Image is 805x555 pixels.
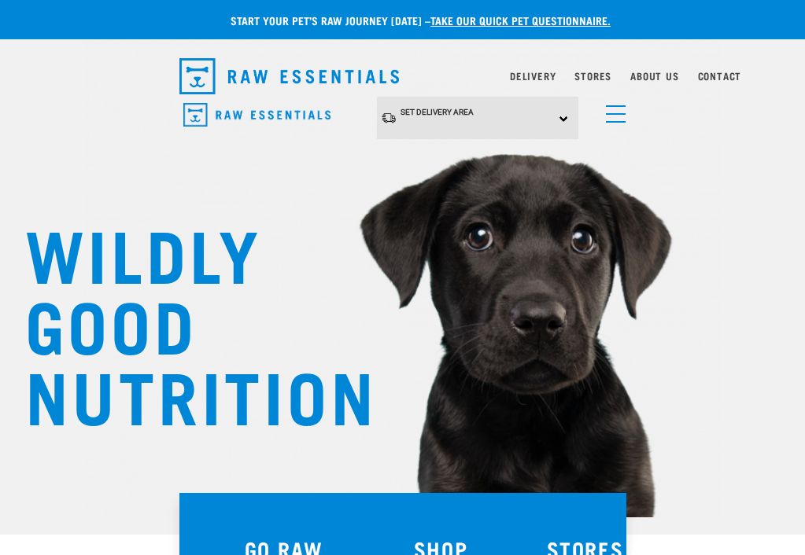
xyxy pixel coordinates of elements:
[25,216,340,428] h1: WILDLY GOOD NUTRITION
[574,73,611,79] a: Stores
[698,73,742,79] a: Contact
[179,58,400,94] img: Raw Essentials Logo
[401,108,474,116] span: Set Delivery Area
[183,103,330,127] img: Raw Essentials Logo
[510,73,556,79] a: Delivery
[598,96,626,124] a: menu
[630,73,678,79] a: About Us
[167,52,639,101] nav: dropdown navigation
[430,17,611,23] a: take our quick pet questionnaire.
[381,112,397,124] img: van-moving.png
